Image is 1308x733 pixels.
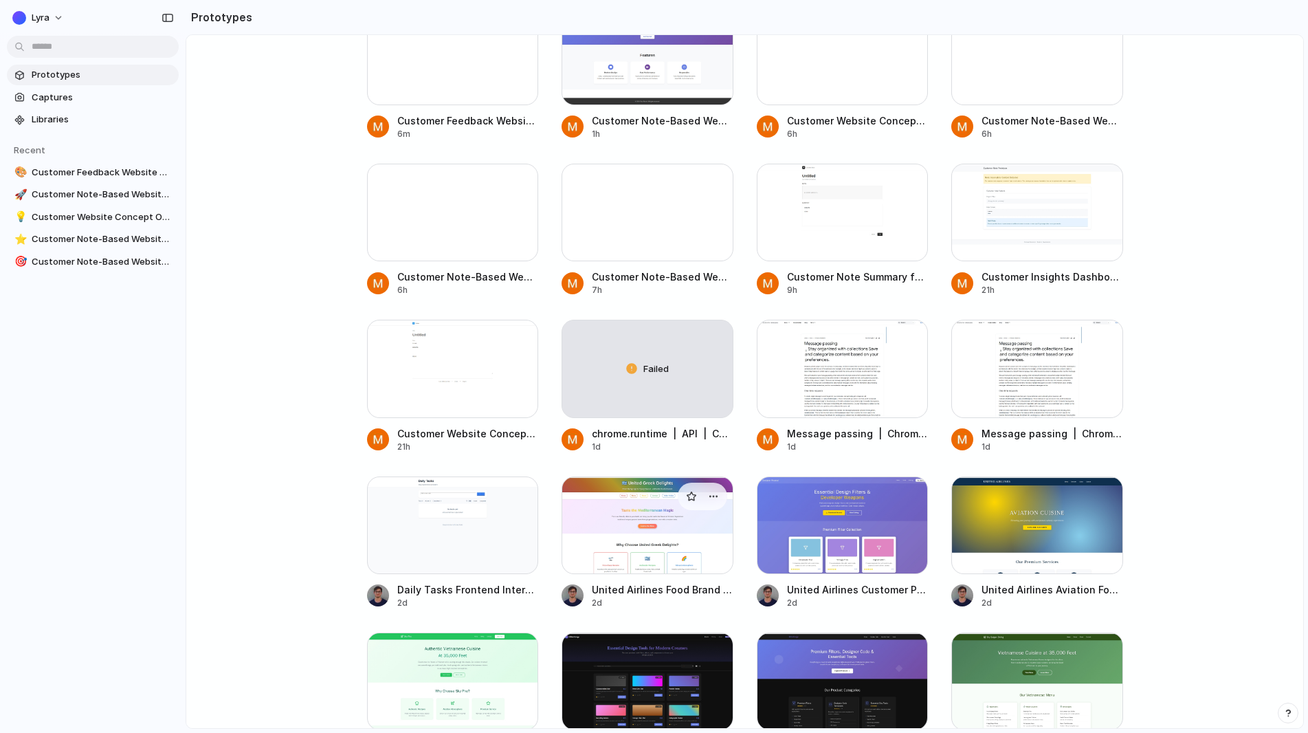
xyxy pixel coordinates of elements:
[32,188,173,201] span: Customer Note-Based Website Concept
[592,597,733,609] div: 2d
[951,477,1123,609] a: United Airlines Aviation Food ShowcaseUnited Airlines Aviation Food Showcase2d
[367,164,539,296] a: Customer Note-Based Website BlueprintCustomer Note-Based Website Blueprint6h
[12,210,26,224] button: 💡
[14,144,45,155] span: Recent
[32,210,173,224] span: Customer Website Concept Overview
[12,255,26,269] button: 🎯
[7,184,179,205] a: 🚀Customer Note-Based Website Concept
[12,232,26,246] button: ⭐
[982,113,1123,128] div: Customer Note-Based Website Concept
[397,441,539,453] div: 21h
[787,128,929,140] div: 6h
[787,284,929,296] div: 9h
[14,232,24,248] div: ⭐
[562,164,733,296] a: Customer Note-Based Website DraftCustomer Note-Based Website Draft7h
[592,426,733,441] div: chrome.runtime | API | Chrome for Developers
[32,11,49,25] span: Lyra
[14,187,24,203] div: 🚀
[7,65,179,85] a: Prototypes
[592,582,733,597] div: United Airlines Food Brand Website Showcase
[7,207,179,228] a: 💡Customer Website Concept Overview
[982,128,1123,140] div: 6h
[7,109,179,130] a: Libraries
[757,164,929,296] a: Customer Note Summary for Website DevelopmentCustomer Note Summary for Website Development9h
[367,477,539,609] a: Daily Tasks Frontend Interface</assistantDaily Tasks Frontend Interface</assistant2d
[397,597,539,609] div: 2d
[32,91,173,105] span: Captures
[982,597,1123,609] div: 2d
[643,362,669,376] span: Failed
[951,320,1123,452] a: Message passing | Chrome Extensions | Chrome for DevelopersMessage passing | Chrome Extensions | ...
[7,162,179,183] a: 🎨Customer Feedback Website Mockup
[757,320,929,452] a: Message passing | Chrome Extensions | Chrome for DevelopersMessage passing | Chrome Extensions | ...
[787,113,929,128] div: Customer Website Concept Overview
[367,8,539,140] a: Customer Feedback Website MockupCustomer Feedback Website Mockup6m
[592,441,733,453] div: 1d
[397,582,539,597] div: Daily Tasks Frontend Interface</assistant
[982,284,1123,296] div: 21h
[397,128,539,140] div: 6m
[592,284,733,296] div: 7h
[757,8,929,140] a: Customer Website Concept OverviewCustomer Website Concept Overview6h
[592,113,733,128] div: Customer Note-Based Website Concept
[32,68,173,82] span: Prototypes
[787,441,929,453] div: 1d
[982,426,1123,441] div: Message passing | Chrome Extensions | Chrome for Developers
[7,252,179,272] a: 🎯Customer Note-Based Website Blueprint
[982,582,1123,597] div: United Airlines Aviation Food Showcase
[32,255,173,269] span: Customer Note-Based Website Blueprint
[186,9,252,25] h2: Prototypes
[757,477,929,609] a: United Airlines Customer Portal ConceptUnited Airlines Customer Portal Concept2d
[32,232,173,246] span: Customer Note-Based Website Concept
[32,166,173,179] span: Customer Feedback Website Mockup
[562,320,733,452] a: Failedchrome.runtime | API | Chrome for Developers1d
[951,8,1123,140] a: Customer Note-Based Website ConceptCustomer Note-Based Website Concept6h
[14,164,24,180] div: 🎨
[14,209,24,225] div: 💡
[7,7,71,29] button: Lyra
[7,87,179,108] a: Captures
[787,270,929,284] div: Customer Note Summary for Website Development
[982,441,1123,453] div: 1d
[7,229,179,250] a: ⭐Customer Note-Based Website Concept
[562,8,733,140] a: Customer Note-Based Website ConceptCustomer Note-Based Website Concept1h
[562,477,733,609] a: United Airlines Food Brand Website ShowcaseUnited Airlines Food Brand Website Showcase2d
[397,270,539,284] div: Customer Note-Based Website Blueprint
[397,284,539,296] div: 6h
[397,113,539,128] div: Customer Feedback Website Mockup
[14,254,24,270] div: 🎯
[12,166,26,179] button: 🎨
[32,113,173,127] span: Libraries
[951,164,1123,296] a: Customer Insights DashboardCustomer Insights Dashboard21h
[787,582,929,597] div: United Airlines Customer Portal Concept
[982,270,1123,284] div: Customer Insights Dashboard
[367,320,539,452] a: Customer Website Concept DraftCustomer Website Concept Draft21h
[12,188,26,201] button: 🚀
[592,270,733,284] div: Customer Note-Based Website Draft
[592,128,733,140] div: 1h
[787,597,929,609] div: 2d
[787,426,929,441] div: Message passing | Chrome Extensions | Chrome for Developers
[397,426,539,441] div: Customer Website Concept Draft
